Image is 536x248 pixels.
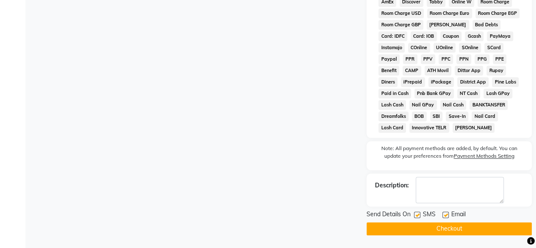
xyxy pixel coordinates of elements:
[401,77,425,87] span: iPrepaid
[433,43,456,53] span: UOnline
[427,8,472,18] span: Room Charge Euro
[411,31,437,41] span: Card: IOB
[378,66,399,75] span: Benefit
[375,145,523,163] label: Note: All payment methods are added, by default. You can update your preferences from
[456,54,471,64] span: PPN
[427,20,469,30] span: [PERSON_NAME]
[378,54,400,64] span: Paypal
[454,152,514,160] label: Payment Methods Setting
[457,77,489,87] span: District App
[472,20,501,30] span: Bad Debts
[483,89,512,98] span: Lash GPay
[409,100,437,110] span: Nail GPay
[455,66,483,75] span: Dittor App
[469,100,508,110] span: BANKTANSFER
[409,123,449,133] span: Innovative TELR
[378,20,423,30] span: Room Charge GBP
[484,43,503,53] span: SCard
[453,123,495,133] span: [PERSON_NAME]
[446,111,468,121] span: Save-In
[378,100,406,110] span: Lash Cash
[439,54,453,64] span: PPC
[423,210,436,220] span: SMS
[412,111,427,121] span: BOB
[403,54,417,64] span: PPR
[403,66,421,75] span: CAMP
[378,43,405,53] span: Instamojo
[487,31,513,41] span: PayMaya
[430,111,443,121] span: SBI
[378,77,397,87] span: Diners
[492,77,519,87] span: Pine Labs
[486,66,506,75] span: Rupay
[457,89,480,98] span: NT Cash
[459,43,481,53] span: SOnline
[493,54,507,64] span: PPE
[414,89,454,98] span: Pnb Bank GPay
[440,31,462,41] span: Coupon
[408,43,430,53] span: COnline
[451,210,466,220] span: Email
[475,8,520,18] span: Room Charge EGP
[465,31,483,41] span: Gcash
[475,54,489,64] span: PPG
[378,8,424,18] span: Room Charge USD
[428,77,454,87] span: iPackage
[367,222,532,235] button: Checkout
[378,123,406,133] span: Lash Card
[378,31,407,41] span: Card: IDFC
[367,210,411,220] span: Send Details On
[375,181,409,190] div: Description:
[421,54,436,64] span: PPV
[378,111,408,121] span: Dreamfolks
[440,100,467,110] span: Nail Cash
[425,66,452,75] span: ATH Movil
[378,89,411,98] span: Paid in Cash
[472,111,498,121] span: Nail Card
